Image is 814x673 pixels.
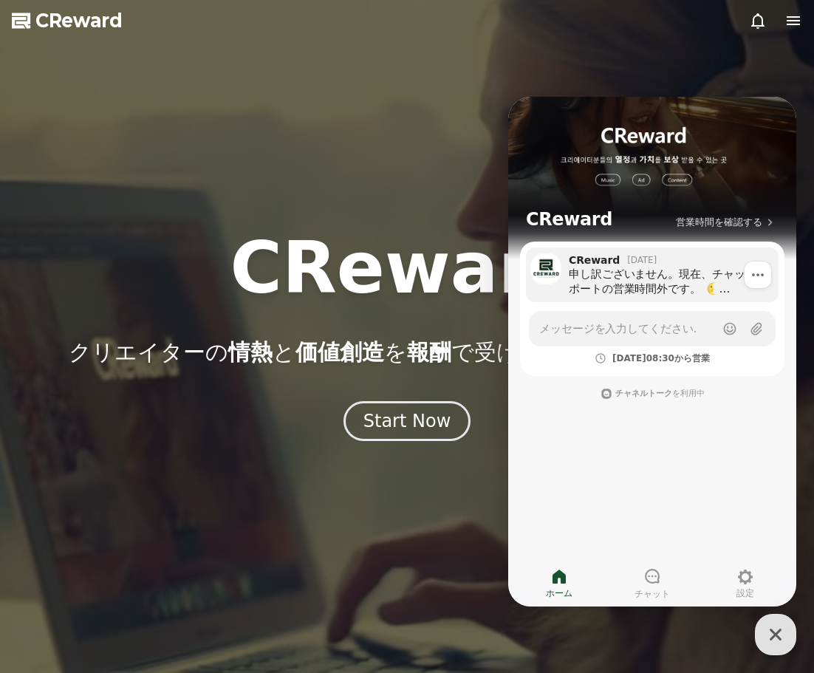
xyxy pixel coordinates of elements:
[343,401,471,441] button: Start Now
[230,233,584,304] h1: CReward
[295,339,384,365] span: 価値創造
[343,416,471,430] a: Start Now
[228,339,273,365] span: 情熱
[12,9,123,33] a: CReward
[69,339,746,366] p: クリエイターの と を で受け取ることができる場所
[35,9,123,33] span: CReward
[508,97,796,607] iframe: Channel chat
[363,409,451,433] div: Start Now
[407,339,451,365] span: 報酬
